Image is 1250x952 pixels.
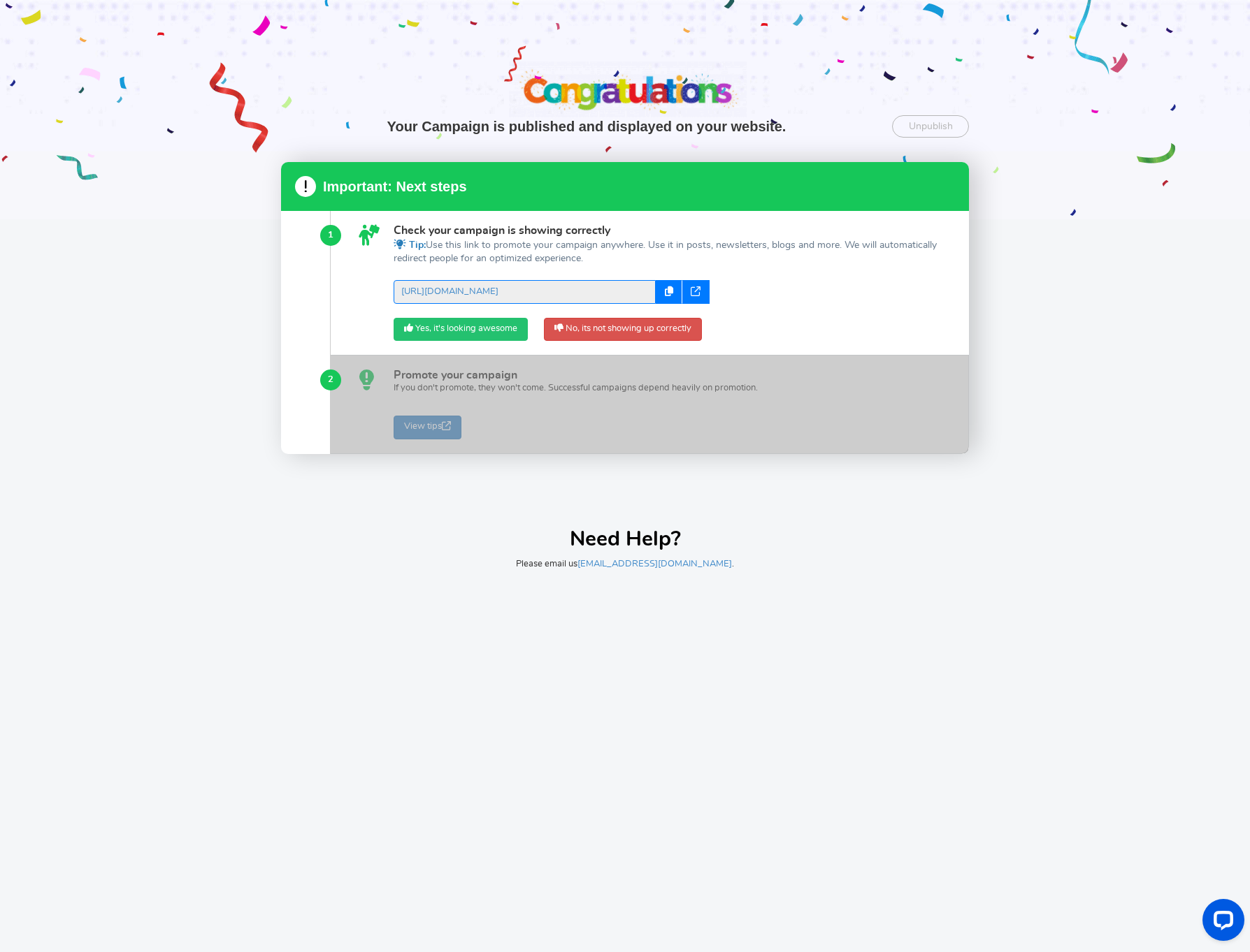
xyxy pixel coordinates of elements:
a: [URL][DOMAIN_NAME] [394,280,656,304]
p: Please email us . [281,558,969,571]
a: No, its not showing up correctly [544,318,702,342]
a: Yes, it's looking awesome [394,318,528,342]
h2: Your Campaign is published and displayed on your website. [281,119,892,134]
h2: Need Help? [281,528,969,551]
h3: Important: Next steps [281,162,969,211]
a: Unpublish [892,115,969,138]
span: Tip: [409,240,426,250]
h4: Check your campaign is showing correctly [394,225,941,237]
a: [EMAIL_ADDRESS][DOMAIN_NAME] [577,559,732,569]
p: Use this link to promote your campaign anywhere. Use it in posts, newsletters, blogs and more. We... [394,239,941,266]
iframe: LiveChat chat widget [1191,893,1250,952]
